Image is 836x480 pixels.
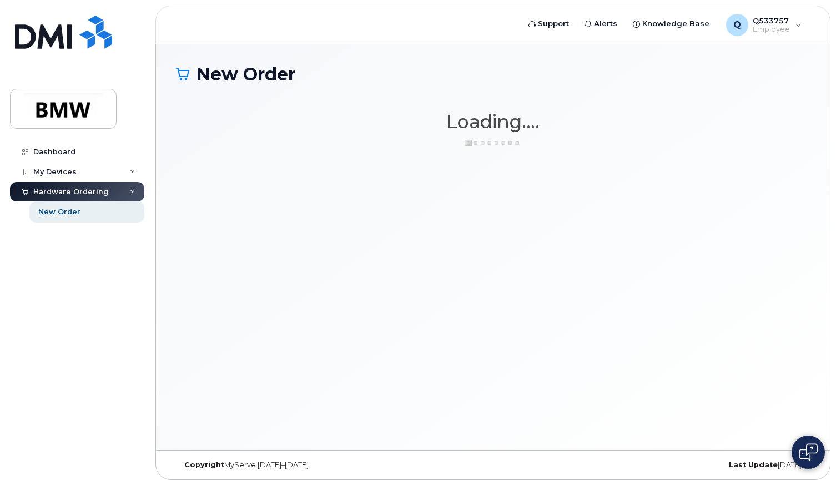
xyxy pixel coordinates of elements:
h1: New Order [176,64,810,84]
img: ajax-loader-3a6953c30dc77f0bf724df975f13086db4f4c1262e45940f03d1251963f1bf2e.gif [465,139,521,147]
img: Open chat [799,443,818,461]
strong: Copyright [184,461,224,469]
h1: Loading.... [176,112,810,132]
div: MyServe [DATE]–[DATE] [176,461,387,469]
strong: Last Update [729,461,778,469]
div: [DATE] [598,461,810,469]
